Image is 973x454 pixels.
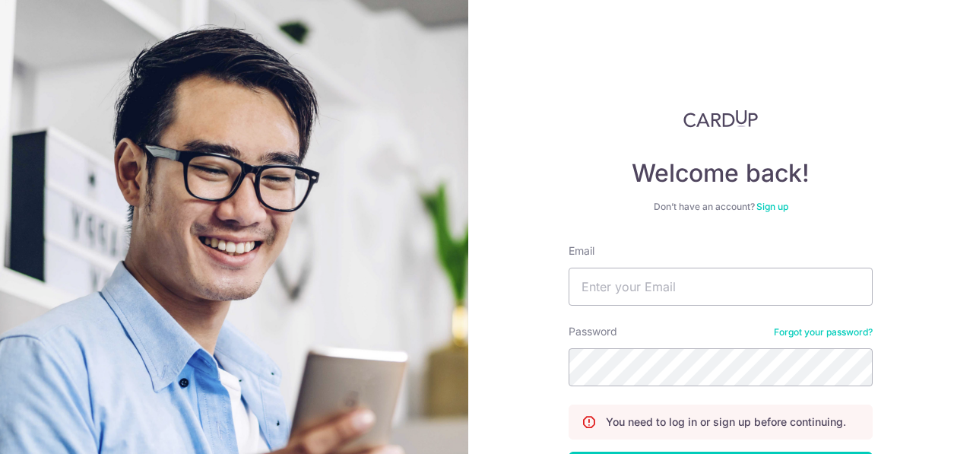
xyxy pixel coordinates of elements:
[606,414,846,430] p: You need to log in or sign up before continuing.
[569,158,873,189] h4: Welcome back!
[569,243,594,259] label: Email
[569,201,873,213] div: Don’t have an account?
[569,324,617,339] label: Password
[569,268,873,306] input: Enter your Email
[683,110,758,128] img: CardUp Logo
[774,326,873,338] a: Forgot your password?
[756,201,788,212] a: Sign up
